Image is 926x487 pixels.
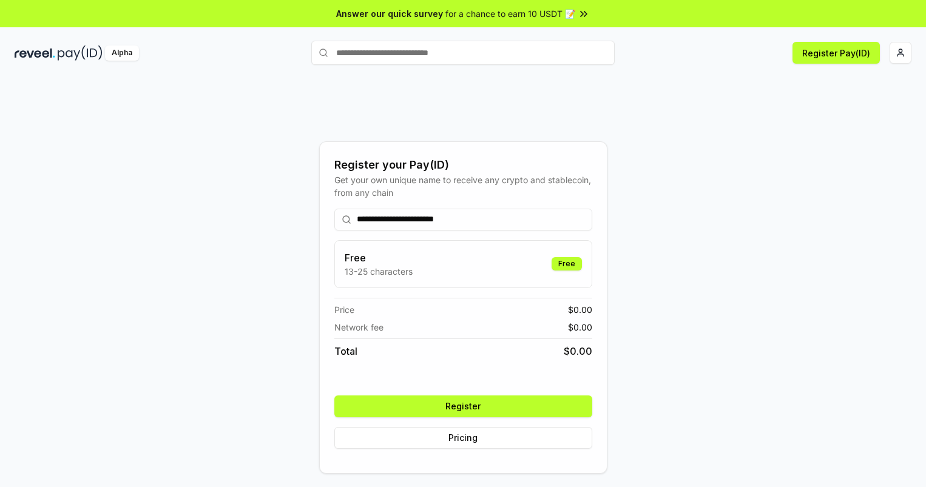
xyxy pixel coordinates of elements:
[568,303,592,316] span: $ 0.00
[334,395,592,417] button: Register
[345,265,413,278] p: 13-25 characters
[552,257,582,270] div: Free
[445,7,575,20] span: for a chance to earn 10 USDT 📝
[334,427,592,449] button: Pricing
[58,45,103,61] img: pay_id
[336,7,443,20] span: Answer our quick survey
[105,45,139,61] div: Alpha
[334,303,354,316] span: Price
[334,344,357,358] span: Total
[334,321,384,334] span: Network fee
[564,344,592,358] span: $ 0.00
[15,45,55,61] img: reveel_dark
[334,173,592,199] div: Get your own unique name to receive any crypto and stablecoin, from any chain
[334,156,592,173] div: Register your Pay(ID)
[568,321,592,334] span: $ 0.00
[793,42,880,64] button: Register Pay(ID)
[345,250,413,265] h3: Free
